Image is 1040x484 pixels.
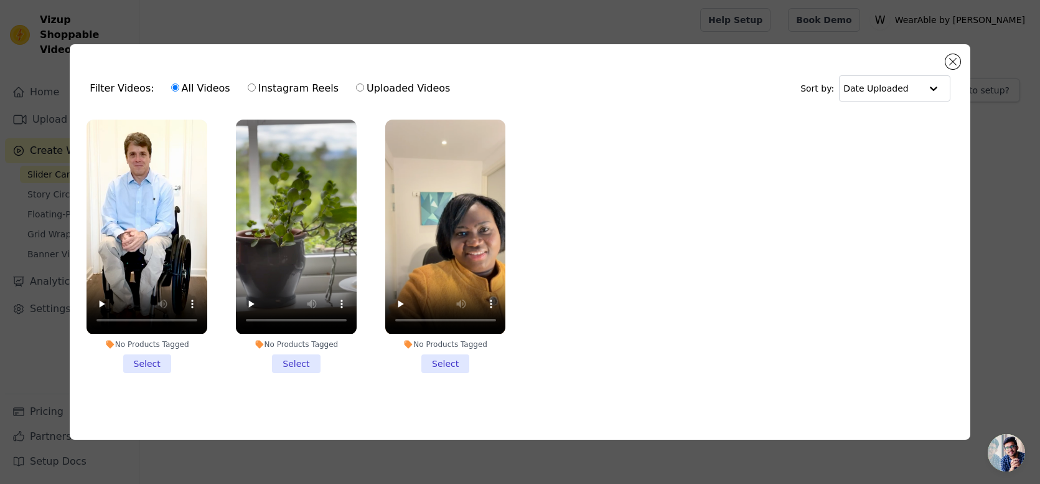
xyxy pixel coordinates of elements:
button: Close modal [945,54,960,69]
div: Filter Videos: [90,74,457,103]
a: Öppna chatt [988,434,1025,472]
div: No Products Tagged [385,339,506,349]
label: Uploaded Videos [355,80,451,97]
div: Sort by: [800,75,950,102]
label: Instagram Reels [247,80,339,97]
div: No Products Tagged [236,339,357,349]
div: No Products Tagged [87,339,207,349]
label: All Videos [171,80,231,97]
